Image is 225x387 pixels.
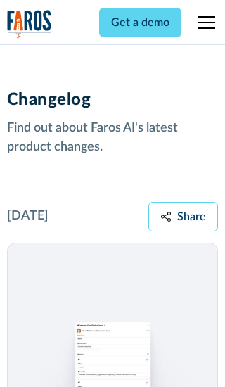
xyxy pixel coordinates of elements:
div: Share [177,208,206,225]
h1: Changelog [7,90,219,110]
a: home [7,10,52,39]
img: Logo of the analytics and reporting company Faros. [7,10,52,39]
p: Find out about Faros AI's latest product changes. [7,119,219,157]
a: Get a demo [99,8,181,37]
p: [DATE] [7,207,49,226]
a: Share [148,202,218,231]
